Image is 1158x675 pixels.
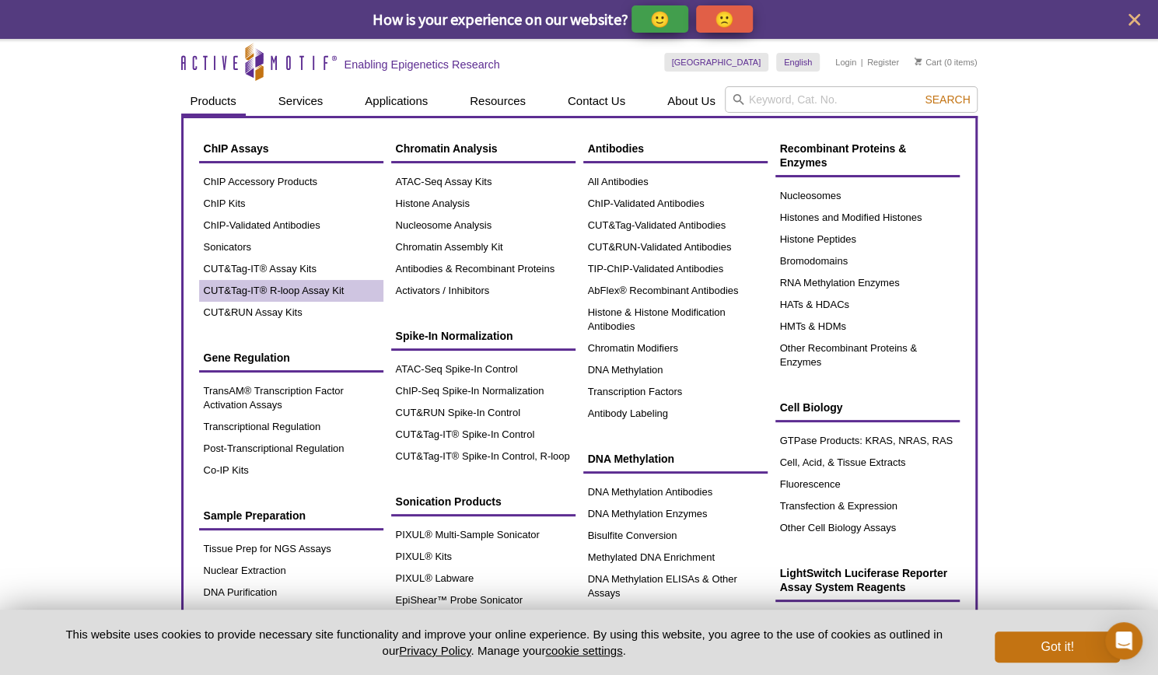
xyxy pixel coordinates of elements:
[396,142,498,155] span: Chromatin Analysis
[199,416,383,438] a: Transcriptional Regulation
[355,86,437,116] a: Applications
[715,9,734,29] p: 🙁
[391,134,576,163] a: Chromatin Analysis
[396,495,502,508] span: Sonication Products
[1105,622,1142,659] div: Open Intercom Messenger
[775,517,960,539] a: Other Cell Biology Assays
[775,294,960,316] a: HATs & HDACs
[204,142,269,155] span: ChIP Assays
[199,460,383,481] a: Co-IP Kits
[775,207,960,229] a: Histones and Modified Histones
[391,424,576,446] a: CUT&Tag-IT® Spike-In Control
[775,495,960,517] a: Transfection & Expression
[373,9,628,29] span: How is your experience on our website?
[199,560,383,582] a: Nuclear Extraction
[199,302,383,324] a: CUT&RUN Assay Kits
[775,558,960,602] a: LightSwitch Luciferase Reporter Assay System Reagents
[199,380,383,416] a: TransAM® Transcription Factor Activation Assays
[775,185,960,207] a: Nucleosomes
[391,193,576,215] a: Histone Analysis
[199,215,383,236] a: ChIP-Validated Antibodies
[650,9,670,29] p: 🙂
[780,142,907,169] span: Recombinant Proteins & Enzymes
[391,171,576,193] a: ATAC-Seq Assay Kits
[583,134,768,163] a: Antibodies
[391,358,576,380] a: ATAC-Seq Spike-In Control
[391,568,576,589] a: PIXUL® Labware
[391,402,576,424] a: CUT&RUN Spike-In Control
[583,381,768,403] a: Transcription Factors
[583,359,768,381] a: DNA Methylation
[583,503,768,525] a: DNA Methylation Enzymes
[391,236,576,258] a: Chromatin Assembly Kit
[588,453,674,465] span: DNA Methylation
[391,546,576,568] a: PIXUL® Kits
[583,258,768,280] a: TIP-ChIP-Validated Antibodies
[775,316,960,337] a: HMTs & HDMs
[583,403,768,425] a: Antibody Labeling
[583,568,768,604] a: DNA Methylation ELISAs & Other Assays
[199,582,383,603] a: DNA Purification
[204,351,290,364] span: Gene Regulation
[199,538,383,560] a: Tissue Prep for NGS Assays
[664,53,769,72] a: [GEOGRAPHIC_DATA]
[391,446,576,467] a: CUT&Tag-IT® Spike-In Control, R-loop
[583,337,768,359] a: Chromatin Modifiers
[460,86,535,116] a: Resources
[775,337,960,373] a: Other Recombinant Proteins & Enzymes
[181,86,246,116] a: Products
[775,393,960,422] a: Cell Biology
[583,302,768,337] a: Histone & Histone Modification Antibodies
[199,603,383,625] a: RapCap Beads for cfDNA Isolation
[391,524,576,546] a: PIXUL® Multi-Sample Sonicator
[775,272,960,294] a: RNA Methylation Enzymes
[775,250,960,272] a: Bromodomains
[780,567,947,593] span: LightSwitch Luciferase Reporter Assay System Reagents
[775,430,960,452] a: GTPase Products: KRAS, NRAS, RAS
[199,236,383,258] a: Sonicators
[776,53,820,72] a: English
[199,438,383,460] a: Post-Transcriptional Regulation
[199,193,383,215] a: ChIP Kits
[725,86,978,113] input: Keyword, Cat. No.
[199,258,383,280] a: CUT&Tag-IT® Assay Kits
[915,57,942,68] a: Cart
[199,501,383,530] a: Sample Preparation
[391,487,576,516] a: Sonication Products
[583,444,768,474] a: DNA Methylation
[269,86,333,116] a: Services
[583,280,768,302] a: AbFlex® Recombinant Antibodies
[391,258,576,280] a: Antibodies & Recombinant Proteins
[775,134,960,177] a: Recombinant Proteins & Enzymes
[588,142,644,155] span: Antibodies
[199,343,383,372] a: Gene Regulation
[920,93,974,107] button: Search
[391,215,576,236] a: Nucleosome Analysis
[345,58,500,72] h2: Enabling Epigenetics Research
[199,171,383,193] a: ChIP Accessory Products
[925,93,970,106] span: Search
[391,280,576,302] a: Activators / Inhibitors
[396,330,513,342] span: Spike-In Normalization
[915,58,922,65] img: Your Cart
[995,631,1119,663] button: Got it!
[583,193,768,215] a: ChIP-Validated Antibodies
[391,589,576,611] a: EpiShear™ Probe Sonicator
[583,547,768,568] a: Methylated DNA Enrichment
[545,644,622,657] button: cookie settings
[391,380,576,402] a: ChIP-Seq Spike-In Normalization
[39,626,970,659] p: This website uses cookies to provide necessary site functionality and improve your online experie...
[204,509,306,522] span: Sample Preparation
[775,452,960,474] a: Cell, Acid, & Tissue Extracts
[775,474,960,495] a: Fluorescence
[583,236,768,258] a: CUT&RUN-Validated Antibodies
[861,53,863,72] li: |
[583,481,768,503] a: DNA Methylation Antibodies
[583,171,768,193] a: All Antibodies
[780,401,843,414] span: Cell Biology
[1125,10,1144,30] button: close
[583,215,768,236] a: CUT&Tag-Validated Antibodies
[199,134,383,163] a: ChIP Assays
[391,321,576,351] a: Spike-In Normalization
[558,86,635,116] a: Contact Us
